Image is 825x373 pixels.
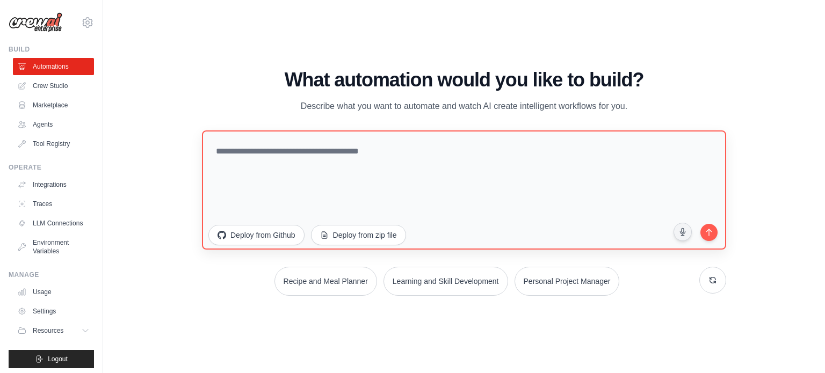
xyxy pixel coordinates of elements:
[9,12,62,33] img: Logo
[13,77,94,94] a: Crew Studio
[13,283,94,301] a: Usage
[13,234,94,260] a: Environment Variables
[208,225,305,245] button: Deploy from Github
[28,28,118,36] div: Domain: [DOMAIN_NAME]
[9,350,94,368] button: Logout
[119,63,181,70] div: Keywords by Traffic
[515,267,620,296] button: Personal Project Manager
[13,58,94,75] a: Automations
[9,163,94,172] div: Operate
[274,267,377,296] button: Recipe and Meal Planner
[13,322,94,339] button: Resources
[13,135,94,152] a: Tool Registry
[13,303,94,320] a: Settings
[33,326,63,335] span: Resources
[41,63,96,70] div: Domain Overview
[107,62,115,71] img: tab_keywords_by_traffic_grey.svg
[29,62,38,71] img: tab_domain_overview_orange.svg
[13,215,94,232] a: LLM Connections
[13,97,94,114] a: Marketplace
[383,267,508,296] button: Learning and Skill Development
[284,99,645,113] p: Describe what you want to automate and watch AI create intelligent workflows for you.
[13,176,94,193] a: Integrations
[9,270,94,279] div: Manage
[48,355,68,363] span: Logout
[771,321,825,373] iframe: Chat Widget
[9,45,94,54] div: Build
[202,69,726,91] h1: What automation would you like to build?
[13,195,94,213] a: Traces
[13,116,94,133] a: Agents
[311,225,406,245] button: Deploy from zip file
